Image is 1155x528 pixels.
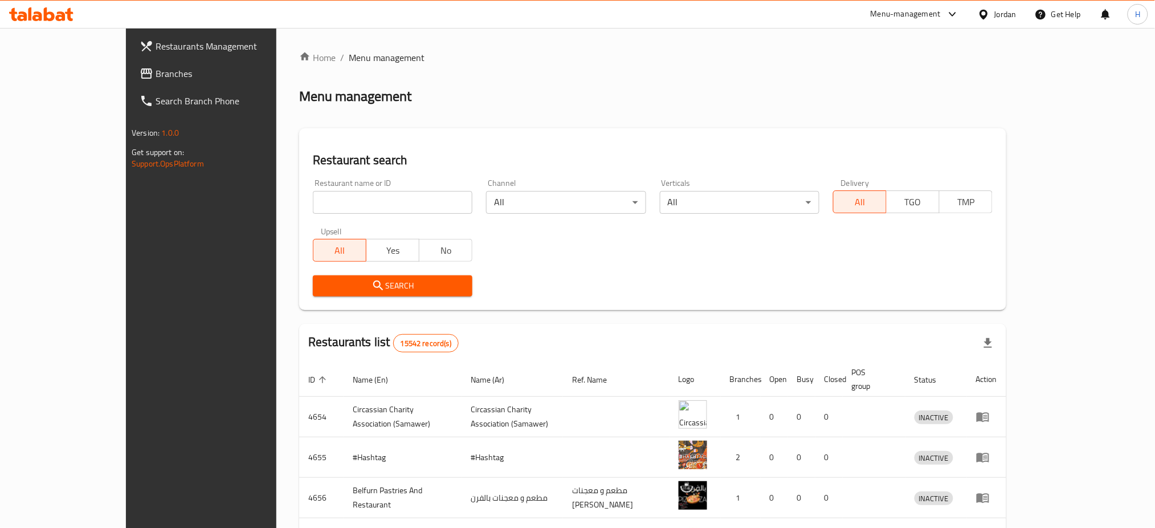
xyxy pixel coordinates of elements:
td: 0 [788,397,815,437]
span: Ref. Name [572,373,622,387]
td: 0 [761,437,788,478]
span: 15542 record(s) [394,338,458,349]
span: ID [308,373,330,387]
button: All [833,190,887,213]
td: ​Circassian ​Charity ​Association​ (Samawer) [344,397,462,437]
div: All [486,191,646,214]
td: 0 [788,437,815,478]
span: H [1135,8,1140,21]
span: Yes [371,242,415,259]
span: POS group [852,365,892,393]
span: Search [322,279,463,293]
a: Restaurants Management [130,33,319,60]
span: Get support on: [132,145,184,160]
span: INACTIVE [915,452,953,465]
span: 1.0.0 [161,125,179,140]
div: INACTIVE [915,492,953,505]
th: Open [761,362,788,397]
td: Belfurn Pastries And Restaurant [344,478,462,518]
a: Branches [130,60,319,87]
td: #Hashtag [462,437,563,478]
span: Menu management [349,51,425,64]
div: Menu [976,491,997,505]
span: Name (En) [353,373,403,387]
td: 4656 [299,478,344,518]
span: TGO [891,194,935,210]
span: Branches [156,67,310,80]
h2: Menu management [299,87,411,105]
td: 0 [815,478,843,518]
img: ​Circassian ​Charity ​Association​ (Samawer) [679,400,707,429]
span: Status [915,373,952,387]
td: 0 [815,397,843,437]
div: Total records count [393,334,459,352]
td: 2 [721,437,761,478]
button: TMP [939,190,993,213]
button: Search [313,275,472,297]
th: Branches [721,362,761,397]
button: TGO [886,190,940,213]
span: INACTIVE [915,492,953,505]
button: Yes [366,239,419,262]
td: 4655 [299,437,344,478]
h2: Restaurants list [308,334,459,352]
div: INACTIVE [915,411,953,424]
td: 0 [761,397,788,437]
h2: Restaurant search [313,152,993,169]
th: Action [967,362,1006,397]
a: Search Branch Phone [130,87,319,115]
span: Search Branch Phone [156,94,310,108]
td: 0 [815,437,843,478]
a: Support.OpsPlatform [132,156,204,171]
td: مطعم و معجنات [PERSON_NAME] [563,478,670,518]
th: Busy [788,362,815,397]
img: Belfurn Pastries And Restaurant [679,481,707,510]
td: 0 [761,478,788,518]
td: 4654 [299,397,344,437]
label: Delivery [841,179,870,187]
div: Export file [974,330,1002,357]
td: #Hashtag [344,437,462,478]
span: Restaurants Management [156,39,310,53]
label: Upsell [321,228,342,235]
li: / [340,51,344,64]
span: TMP [944,194,988,210]
span: All [838,194,882,210]
input: Search for restaurant name or ID.. [313,191,472,214]
div: Menu [976,410,997,424]
span: INACTIVE [915,411,953,424]
button: No [419,239,472,262]
td: 0 [788,478,815,518]
div: Menu [976,450,997,464]
td: 1 [721,397,761,437]
td: ​Circassian ​Charity ​Association​ (Samawer) [462,397,563,437]
button: All [313,239,366,262]
td: 1 [721,478,761,518]
nav: breadcrumb [299,51,1006,64]
span: All [318,242,362,259]
td: مطعم و معجنات بالفرن [462,478,563,518]
span: Version: [132,125,160,140]
img: #Hashtag [679,441,707,469]
div: All [660,191,819,214]
span: Name (Ar) [471,373,519,387]
div: Jordan [994,8,1017,21]
th: Logo [670,362,721,397]
span: No [424,242,468,259]
div: Menu-management [871,7,941,21]
th: Closed [815,362,843,397]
